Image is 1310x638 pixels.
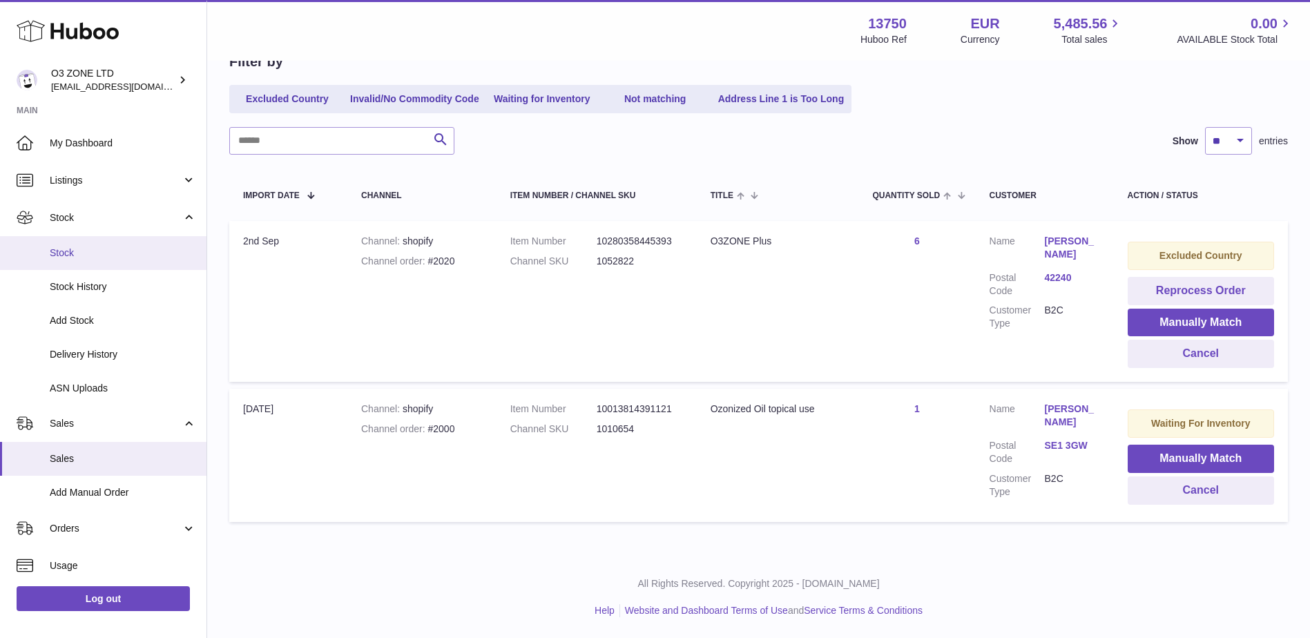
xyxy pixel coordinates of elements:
[361,255,428,267] strong: Channel order
[1177,33,1293,46] span: AVAILABLE Stock Total
[1128,476,1274,505] button: Cancel
[487,88,597,110] a: Waiting for Inventory
[361,235,403,246] strong: Channel
[361,423,483,436] div: #2000
[361,423,428,434] strong: Channel order
[50,314,196,327] span: Add Stock
[1151,418,1250,429] strong: Waiting For Inventory
[872,191,940,200] span: Quantity Sold
[1045,304,1100,330] dd: B2C
[229,52,283,71] h2: Filter by
[597,235,683,248] dd: 10280358445393
[1045,235,1100,261] a: [PERSON_NAME]
[1128,277,1274,305] button: Reprocess Order
[597,255,683,268] dd: 1052822
[1045,403,1100,429] a: [PERSON_NAME]
[1251,14,1278,33] span: 0.00
[229,389,347,522] td: [DATE]
[625,605,788,616] a: Website and Dashboard Terms of Use
[990,304,1045,330] dt: Customer Type
[50,348,196,361] span: Delivery History
[868,14,907,33] strong: 13750
[804,605,923,616] a: Service Terms & Conditions
[510,191,683,200] div: Item Number / Channel SKU
[50,280,196,293] span: Stock History
[510,403,597,416] dt: Item Number
[1259,135,1288,148] span: entries
[1159,250,1242,261] strong: Excluded Country
[711,403,845,416] div: Ozonized Oil topical use
[1128,191,1274,200] div: Action / Status
[990,403,1045,432] dt: Name
[990,472,1045,499] dt: Customer Type
[620,604,923,617] li: and
[1054,14,1108,33] span: 5,485.56
[711,191,733,200] span: Title
[597,403,683,416] dd: 10013814391121
[970,14,999,33] strong: EUR
[1054,14,1124,46] a: 5,485.56 Total sales
[1128,309,1274,337] button: Manually Match
[361,255,483,268] div: #2020
[50,522,182,535] span: Orders
[50,174,182,187] span: Listings
[243,191,300,200] span: Import date
[229,221,347,382] td: 2nd Sep
[1045,439,1100,452] a: SE1 3GW
[50,559,196,572] span: Usage
[50,211,182,224] span: Stock
[990,271,1045,298] dt: Postal Code
[1128,340,1274,368] button: Cancel
[345,88,484,110] a: Invalid/No Commodity Code
[50,382,196,395] span: ASN Uploads
[1173,135,1198,148] label: Show
[361,235,483,248] div: shopify
[597,423,683,436] dd: 1010654
[361,191,483,200] div: Channel
[1177,14,1293,46] a: 0.00 AVAILABLE Stock Total
[961,33,1000,46] div: Currency
[1128,445,1274,473] button: Manually Match
[914,403,920,414] a: 1
[1045,472,1100,499] dd: B2C
[50,246,196,260] span: Stock
[50,452,196,465] span: Sales
[361,403,483,416] div: shopify
[51,67,175,93] div: O3 ZONE LTD
[510,255,597,268] dt: Channel SKU
[510,423,597,436] dt: Channel SKU
[510,235,597,248] dt: Item Number
[361,403,403,414] strong: Channel
[1045,271,1100,284] a: 42240
[50,486,196,499] span: Add Manual Order
[860,33,907,46] div: Huboo Ref
[17,70,37,90] img: hello@o3zoneltd.co.uk
[713,88,849,110] a: Address Line 1 is Too Long
[990,235,1045,264] dt: Name
[17,586,190,611] a: Log out
[600,88,711,110] a: Not matching
[914,235,920,246] a: 6
[218,577,1299,590] p: All Rights Reserved. Copyright 2025 - [DOMAIN_NAME]
[990,439,1045,465] dt: Postal Code
[232,88,343,110] a: Excluded Country
[50,137,196,150] span: My Dashboard
[1061,33,1123,46] span: Total sales
[711,235,845,248] div: O3ZONE Plus
[595,605,615,616] a: Help
[51,81,203,92] span: [EMAIL_ADDRESS][DOMAIN_NAME]
[50,417,182,430] span: Sales
[990,191,1100,200] div: Customer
